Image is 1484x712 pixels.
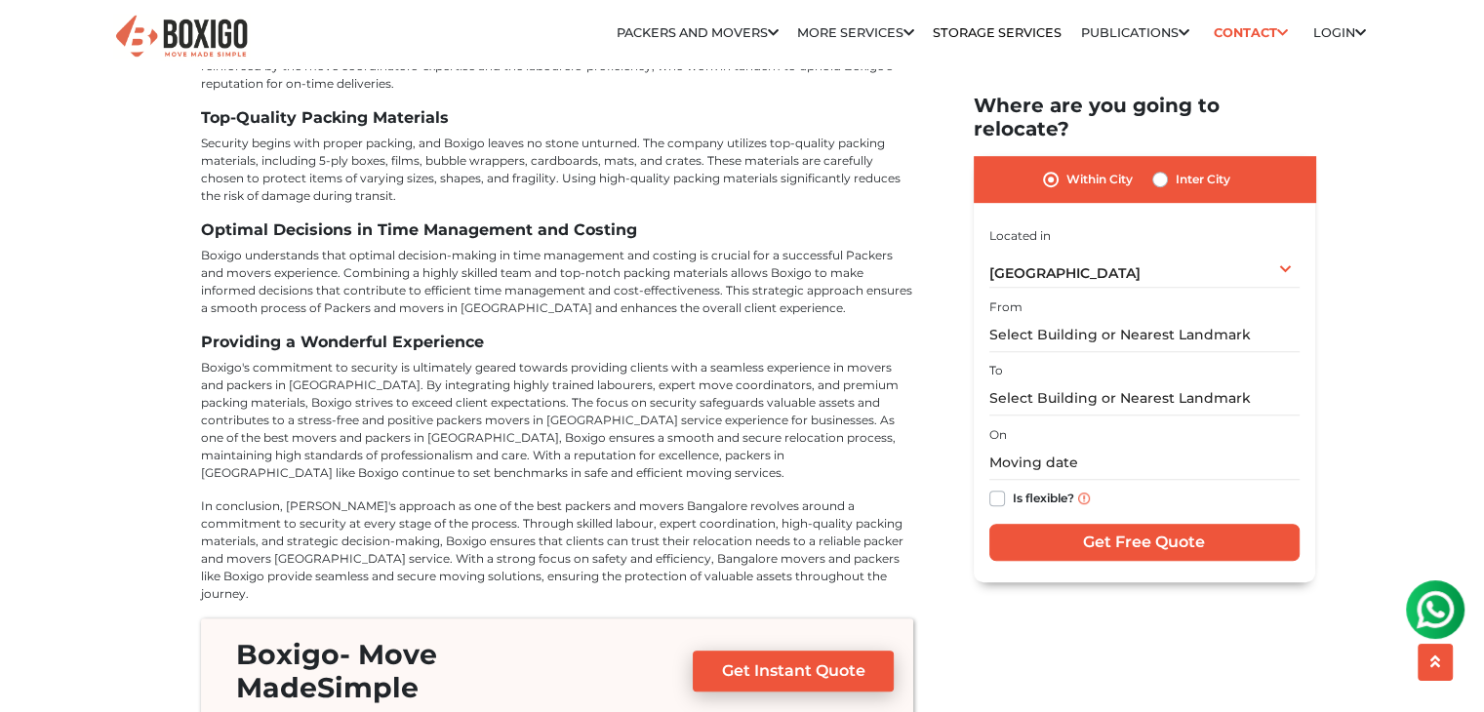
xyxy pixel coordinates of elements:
img: info [1078,493,1090,504]
a: Get Instant Quote [693,651,895,692]
label: Is flexible? [1013,487,1074,507]
h3: - Move Made [221,638,657,704]
span: Simple [317,671,419,704]
label: From [989,298,1023,316]
label: To [989,362,1003,379]
input: Get Free Quote [989,524,1300,561]
a: Packers and Movers [617,25,779,40]
p: Boxigo understands that optimal decision-making in time management and costing is crucial for a s... [201,247,913,317]
label: On [989,426,1007,444]
a: Contact [1208,18,1295,48]
a: Storage Services [933,25,1062,40]
input: Moving date [989,446,1300,480]
h3: Top-Quality Packing Materials [201,108,913,127]
input: Select Building or Nearest Landmark [989,381,1300,415]
a: Login [1313,25,1366,40]
h3: Providing a Wonderful Experience [201,333,913,351]
span: [GEOGRAPHIC_DATA] [989,264,1141,282]
h2: Where are you going to relocate? [974,94,1315,140]
label: Within City [1066,168,1133,191]
label: Inter City [1176,168,1230,191]
p: Security begins with proper packing, and Boxigo leaves no stone unturned. The company utilizes to... [201,135,913,205]
input: Select Building or Nearest Landmark [989,318,1300,352]
p: In conclusion, [PERSON_NAME]'s approach as one of the best packers and movers Bangalore revolves ... [201,497,913,603]
img: Boxigo [113,13,250,60]
h3: Optimal Decisions in Time Management and Costing [201,220,913,239]
a: More services [797,25,914,40]
span: Boxigo [236,638,340,671]
p: Boxigo's commitment to security is ultimately geared towards providing clients with a seamless ex... [201,359,913,482]
img: whatsapp-icon.svg [20,20,59,59]
label: Located in [989,227,1051,245]
a: Publications [1081,25,1189,40]
button: scroll up [1418,644,1453,681]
